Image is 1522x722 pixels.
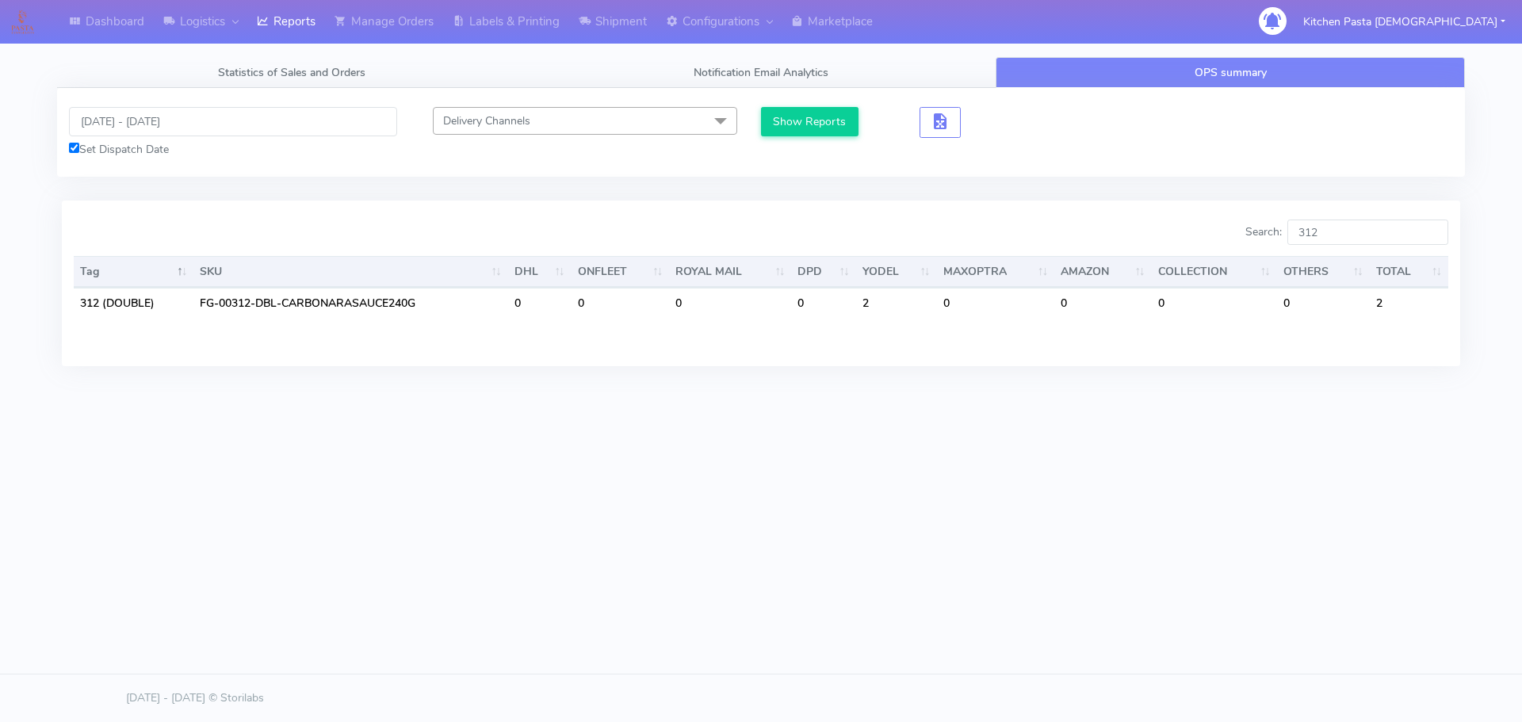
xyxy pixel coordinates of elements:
td: 0 [1152,288,1277,318]
td: FG-00312-DBL-CARBONARASAUCE240G [193,288,507,318]
th: SKU: activate to sort column ascending [193,256,507,288]
span: Delivery Channels [443,113,530,128]
button: Show Reports [761,107,859,136]
td: 312 (DOUBLE) [74,288,193,318]
th: TOTAL : activate to sort column ascending [1370,256,1448,288]
td: 2 [1370,288,1448,318]
th: AMAZON : activate to sort column ascending [1054,256,1151,288]
th: Tag: activate to sort column descending [74,256,193,288]
th: OTHERS : activate to sort column ascending [1277,256,1370,288]
td: 0 [937,288,1055,318]
span: Statistics of Sales and Orders [218,65,365,80]
td: 0 [791,288,855,318]
th: ROYAL MAIL : activate to sort column ascending [669,256,791,288]
input: Search: [1287,220,1448,245]
ul: Tabs [57,57,1465,88]
span: Notification Email Analytics [694,65,828,80]
td: 0 [1054,288,1151,318]
button: Kitchen Pasta [DEMOGRAPHIC_DATA] [1291,6,1517,38]
td: 0 [1277,288,1370,318]
td: 0 [508,288,572,318]
label: Search: [1245,220,1448,245]
input: Pick the Daterange [69,107,397,136]
td: 0 [669,288,791,318]
th: YODEL : activate to sort column ascending [856,256,937,288]
th: DHL : activate to sort column ascending [508,256,572,288]
th: DPD : activate to sort column ascending [791,256,855,288]
th: MAXOPTRA : activate to sort column ascending [937,256,1055,288]
th: ONFLEET : activate to sort column ascending [572,256,670,288]
div: Set Dispatch Date [69,141,397,158]
th: COLLECTION : activate to sort column ascending [1152,256,1277,288]
td: 0 [572,288,670,318]
td: 2 [856,288,937,318]
span: OPS summary [1195,65,1267,80]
